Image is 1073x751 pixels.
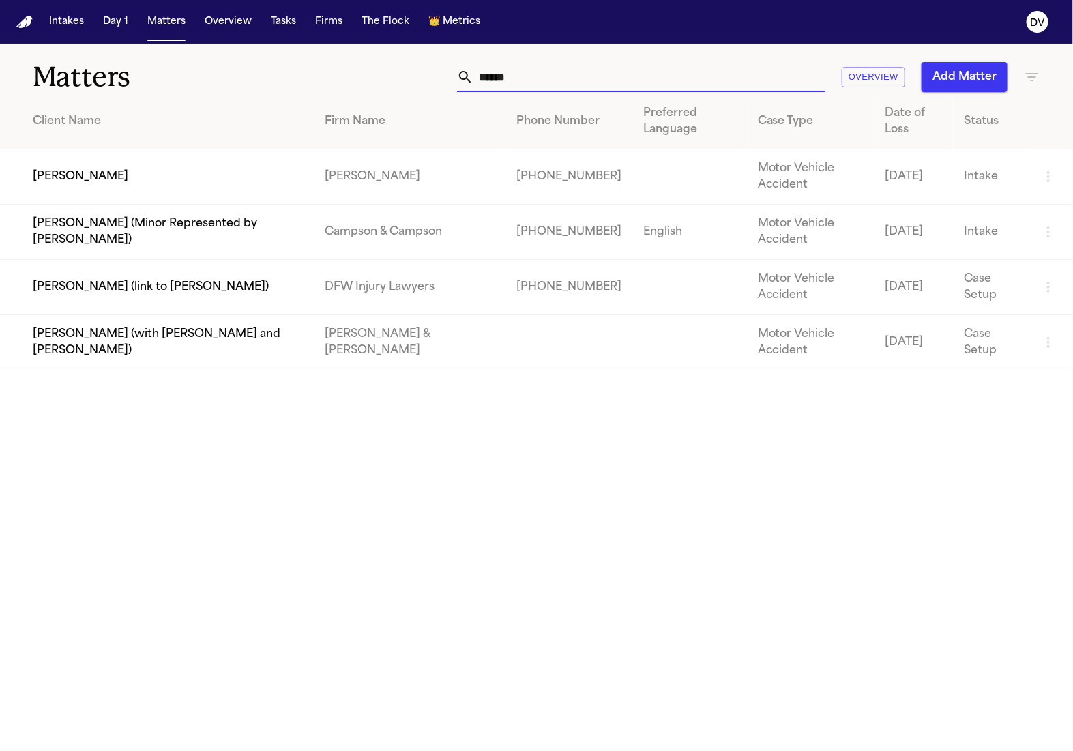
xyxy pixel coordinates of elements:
[423,10,486,34] button: crownMetrics
[16,16,33,29] a: Home
[310,10,348,34] button: Firms
[505,205,632,260] td: [PHONE_NUMBER]
[265,10,302,34] button: Tasks
[33,60,317,94] h1: Matters
[954,149,1029,205] td: Intake
[516,113,621,130] div: Phone Number
[874,205,954,260] td: [DATE]
[965,113,1018,130] div: Status
[747,205,874,260] td: Motor Vehicle Accident
[922,62,1008,92] button: Add Matter
[314,260,505,315] td: DFW Injury Lawyers
[643,105,736,138] div: Preferred Language
[747,315,874,370] td: Motor Vehicle Accident
[874,315,954,370] td: [DATE]
[885,105,943,138] div: Date of Loss
[16,16,33,29] img: Finch Logo
[954,315,1029,370] td: Case Setup
[874,260,954,315] td: [DATE]
[199,10,257,34] button: Overview
[44,10,89,34] button: Intakes
[314,149,505,205] td: [PERSON_NAME]
[954,260,1029,315] td: Case Setup
[356,10,415,34] button: The Flock
[747,260,874,315] td: Motor Vehicle Accident
[142,10,191,34] button: Matters
[314,315,505,370] td: [PERSON_NAME] & [PERSON_NAME]
[98,10,134,34] button: Day 1
[325,113,495,130] div: Firm Name
[632,205,747,260] td: English
[314,205,505,260] td: Campson & Campson
[842,67,905,88] button: Overview
[758,113,863,130] div: Case Type
[747,149,874,205] td: Motor Vehicle Accident
[505,260,632,315] td: [PHONE_NUMBER]
[33,113,304,130] div: Client Name
[505,149,632,205] td: [PHONE_NUMBER]
[874,149,954,205] td: [DATE]
[954,205,1029,260] td: Intake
